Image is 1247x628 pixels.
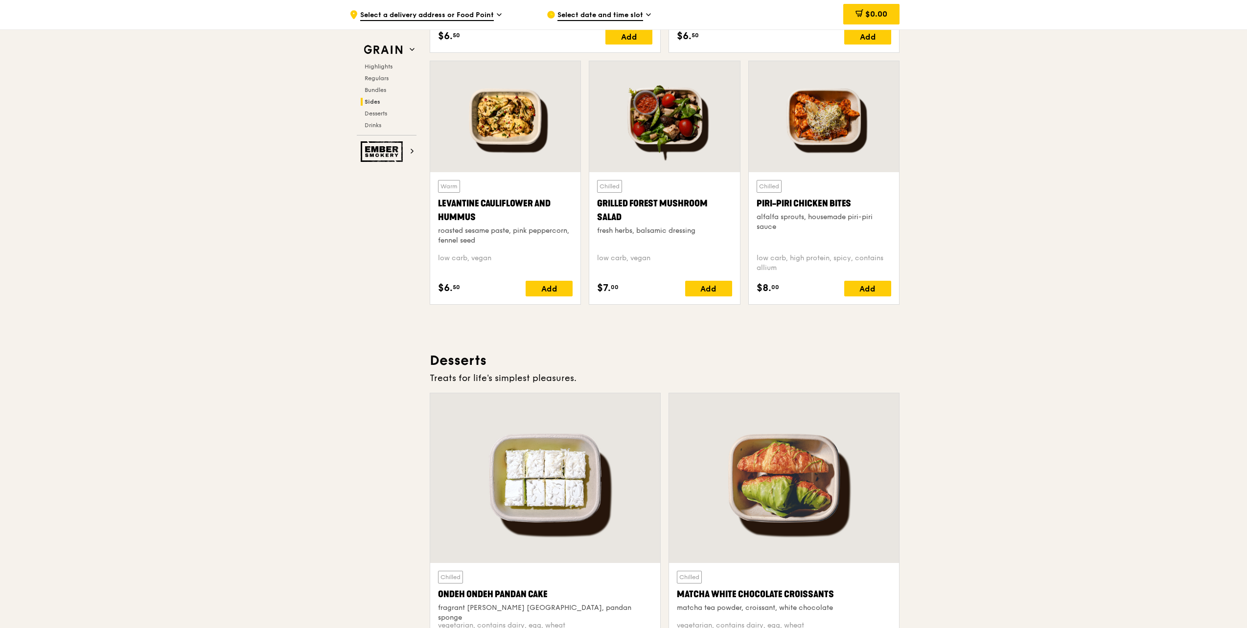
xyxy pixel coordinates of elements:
[365,75,389,82] span: Regulars
[677,587,891,601] div: Matcha White Chocolate Croissants
[844,281,891,296] div: Add
[605,29,652,45] div: Add
[526,281,573,296] div: Add
[597,197,732,224] div: Grilled Forest Mushroom Salad
[438,281,453,295] span: $6.
[677,603,891,613] div: matcha tea powder, croissant, white chocolate
[360,10,494,21] span: Select a delivery address or Food Point
[438,226,573,246] div: roasted sesame paste, pink peppercorn, fennel seed
[430,371,900,385] div: Treats for life's simplest pleasures.
[438,180,460,193] div: Warm
[365,122,381,129] span: Drinks
[597,253,732,273] div: low carb, vegan
[597,180,622,193] div: Chilled
[757,212,891,232] div: alfalfa sprouts, housemade piri-piri sauce
[438,29,453,44] span: $6.
[692,31,699,39] span: 50
[361,41,406,59] img: Grain web logo
[771,283,779,291] span: 00
[365,98,380,105] span: Sides
[557,10,643,21] span: Select date and time slot
[438,587,652,601] div: Ondeh Ondeh Pandan Cake
[757,253,891,273] div: low carb, high protein, spicy, contains allium
[365,110,387,117] span: Desserts
[865,9,887,19] span: $0.00
[757,197,891,210] div: Piri-piri Chicken Bites
[365,87,386,93] span: Bundles
[677,29,692,44] span: $6.
[757,281,771,295] span: $8.
[757,180,782,193] div: Chilled
[685,281,732,296] div: Add
[611,283,619,291] span: 00
[438,571,463,583] div: Chilled
[597,226,732,236] div: fresh herbs, balsamic dressing
[597,281,611,295] span: $7.
[453,31,460,39] span: 50
[438,197,573,224] div: Levantine Cauliflower and Hummus
[361,141,406,162] img: Ember Smokery web logo
[430,352,900,369] h3: Desserts
[453,283,460,291] span: 50
[677,571,702,583] div: Chilled
[438,603,652,623] div: fragrant [PERSON_NAME] [GEOGRAPHIC_DATA], pandan sponge
[365,63,393,70] span: Highlights
[438,253,573,273] div: low carb, vegan
[844,29,891,45] div: Add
